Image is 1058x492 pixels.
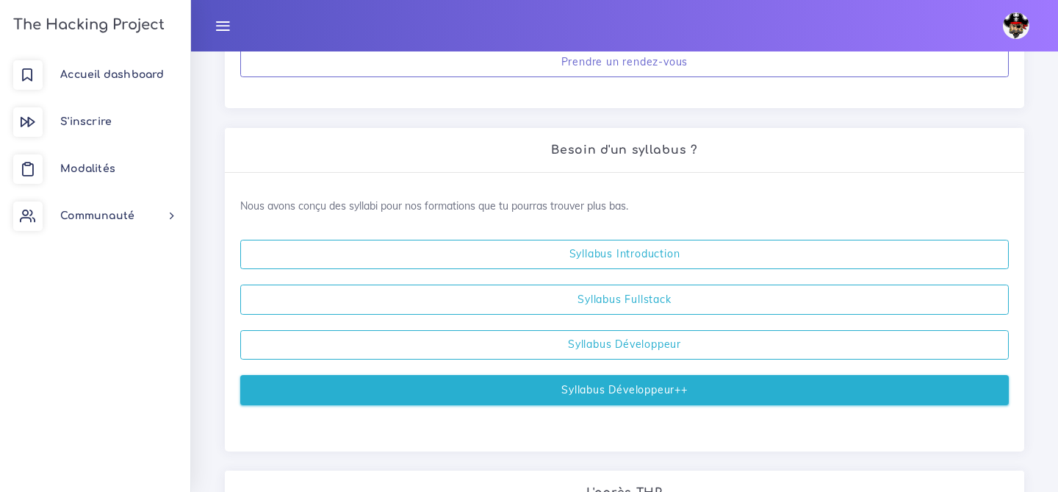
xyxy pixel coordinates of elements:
a: Syllabus Développeur [240,330,1009,360]
h3: The Hacking Project [9,17,165,33]
span: Modalités [60,163,115,174]
img: avatar [1003,13,1029,39]
a: Syllabus Introduction [240,240,1009,270]
h2: Besoin d'un syllabus ? [240,143,1009,157]
span: S'inscrire [60,116,112,127]
a: Syllabus Fullstack [240,285,1009,315]
span: Communauté [60,210,134,221]
p: Nous avons conçu des syllabi pour nos formations que tu pourras trouver plus bas. [240,199,1009,213]
a: Prendre un rendez-vous [240,48,1009,78]
a: Syllabus Développeur++ [240,375,1009,405]
span: Accueil dashboard [60,69,164,80]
